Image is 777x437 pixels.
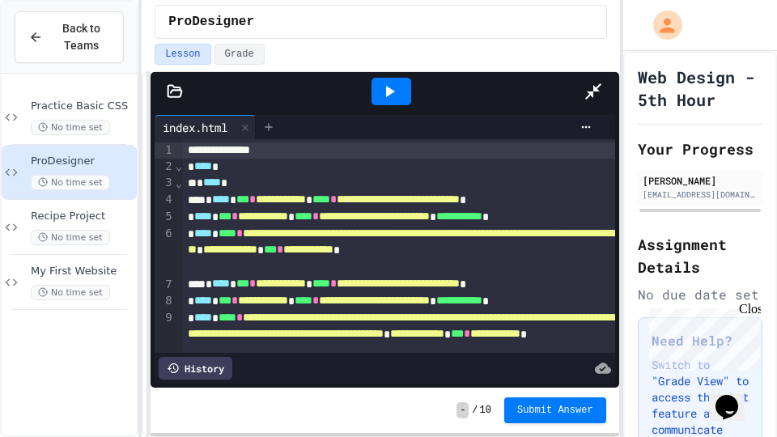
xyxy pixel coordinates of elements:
[31,100,134,113] span: Practice Basic CSS
[31,285,110,300] span: No time set
[517,404,593,417] span: Submit Answer
[504,397,606,423] button: Submit Answer
[155,159,175,176] div: 2
[472,404,478,417] span: /
[155,192,175,209] div: 4
[480,404,491,417] span: 10
[168,12,254,32] span: ProDesigner
[643,173,758,188] div: [PERSON_NAME]
[155,175,175,192] div: 3
[638,138,762,160] h2: Your Progress
[638,285,762,304] div: No due date set
[155,44,210,65] button: Lesson
[175,159,183,172] span: Fold line
[155,310,175,361] div: 9
[638,66,762,111] h1: Web Design - 5th Hour
[709,372,761,421] iframe: chat widget
[31,155,134,168] span: ProDesigner
[155,209,175,226] div: 5
[636,6,686,44] div: My Account
[175,176,183,189] span: Fold line
[155,119,236,136] div: index.html
[155,293,175,310] div: 8
[155,277,175,294] div: 7
[155,226,175,277] div: 6
[643,189,758,201] div: [EMAIL_ADDRESS][DOMAIN_NAME]
[31,175,110,190] span: No time set
[15,11,124,63] button: Back to Teams
[31,210,134,223] span: Recipe Project
[31,265,134,278] span: My First Website
[214,44,265,65] button: Grade
[31,120,110,135] span: No time set
[456,402,469,418] span: -
[155,115,256,139] div: index.html
[643,302,761,371] iframe: chat widget
[638,233,762,278] h2: Assignment Details
[155,142,175,159] div: 1
[159,357,232,380] div: History
[53,20,110,54] span: Back to Teams
[6,6,112,103] div: Chat with us now!Close
[31,230,110,245] span: No time set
